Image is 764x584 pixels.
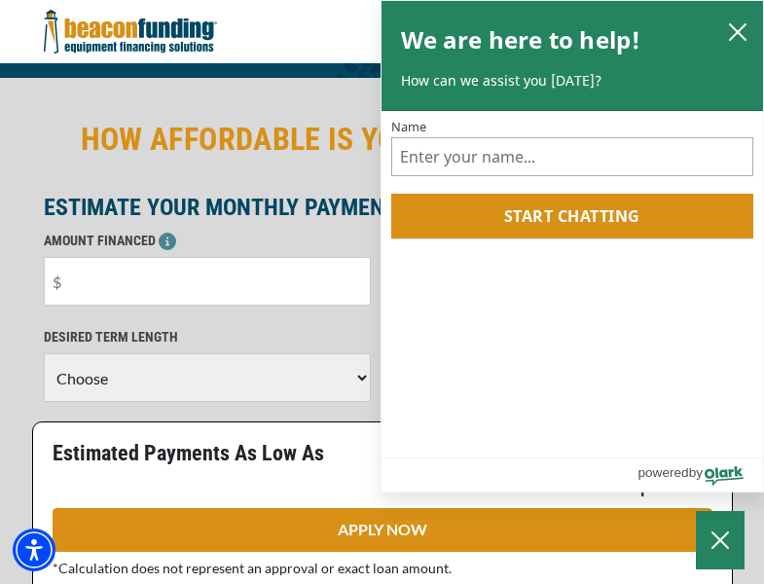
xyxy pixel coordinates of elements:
span: powered [637,460,688,485]
h2: HOW AFFORDABLE IS YOUR NEXT TOW TRUCK? [44,117,721,162]
h2: We are here to help! [401,20,641,59]
p: AMOUNT FINANCED [44,229,371,252]
span: *Calculation does not represent an approval or exact loan amount. [53,560,452,576]
label: Name [391,121,754,133]
p: How can we assist you [DATE]? [401,71,745,91]
div: Accessibility Menu [13,529,55,571]
input: $ [44,257,371,306]
p: DESIRED TERM LENGTH [44,325,371,348]
button: close chatbox [722,18,753,45]
a: Powered by Olark [637,458,763,492]
button: Start chatting [391,194,754,238]
a: APPLY NOW [53,508,712,552]
input: Name [391,137,754,176]
p: Estimated Payments As Low As [53,442,371,465]
p: ESTIMATE YOUR MONTHLY PAYMENT [44,196,721,219]
button: Close Chatbox [696,511,745,569]
span: by [689,460,703,485]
